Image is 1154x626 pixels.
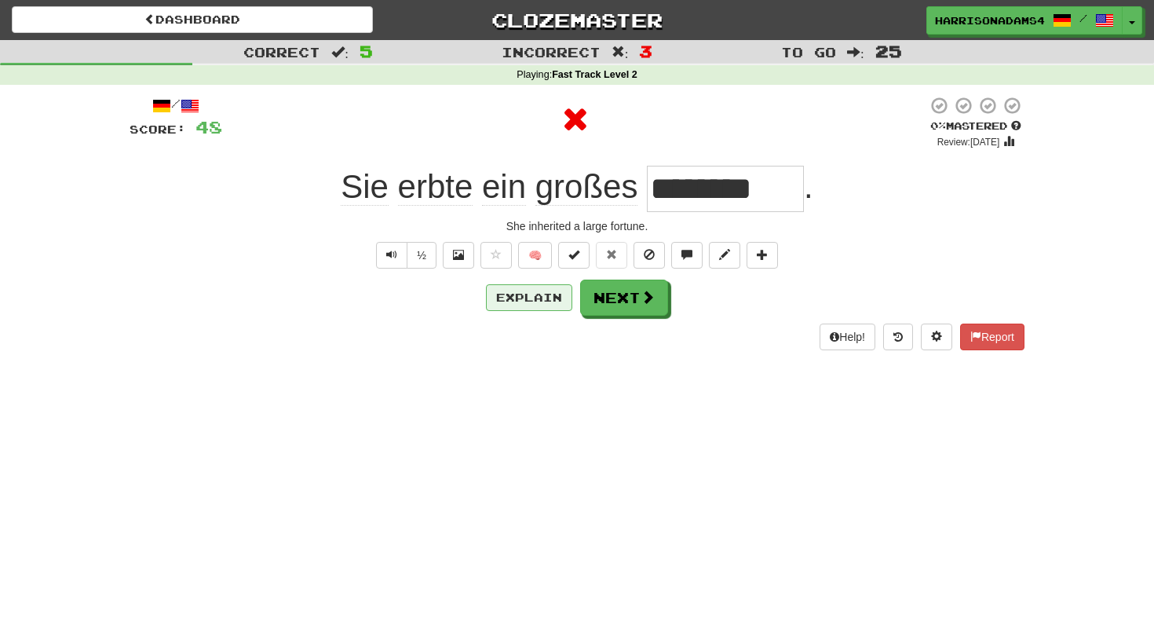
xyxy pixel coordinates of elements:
[518,242,552,269] button: 🧠
[935,13,1045,27] span: harrisonadams4
[396,6,758,34] a: Clozemaster
[930,119,946,132] span: 0 %
[671,242,703,269] button: Discuss sentence (alt+u)
[373,242,436,269] div: Text-to-speech controls
[482,168,526,206] span: ein
[130,96,222,115] div: /
[360,42,373,60] span: 5
[596,242,627,269] button: Reset to 0% Mastered (alt+r)
[847,46,864,59] span: :
[937,137,1000,148] small: Review: [DATE]
[443,242,474,269] button: Show image (alt+x)
[486,284,572,311] button: Explain
[480,242,512,269] button: Favorite sentence (alt+f)
[195,117,222,137] span: 48
[580,280,668,316] button: Next
[883,324,913,350] button: Round history (alt+y)
[407,242,436,269] button: ½
[612,46,629,59] span: :
[398,168,473,206] span: erbte
[709,242,740,269] button: Edit sentence (alt+d)
[781,44,836,60] span: To go
[12,6,373,33] a: Dashboard
[243,44,320,60] span: Correct
[804,168,813,205] span: .
[820,324,875,350] button: Help!
[926,6,1123,35] a: harrisonadams4 /
[1079,13,1087,24] span: /
[341,168,389,206] span: Sie
[130,123,186,136] span: Score:
[331,46,349,59] span: :
[639,42,652,60] span: 3
[376,242,407,269] button: Play sentence audio (ctl+space)
[875,42,902,60] span: 25
[960,324,1024,350] button: Report
[927,119,1024,134] div: Mastered
[558,242,590,269] button: Set this sentence to 100% Mastered (alt+m)
[130,218,1024,234] div: She inherited a large fortune.
[552,69,637,80] strong: Fast Track Level 2
[535,168,638,206] span: großes
[634,242,665,269] button: Ignore sentence (alt+i)
[747,242,778,269] button: Add to collection (alt+a)
[502,44,601,60] span: Incorrect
